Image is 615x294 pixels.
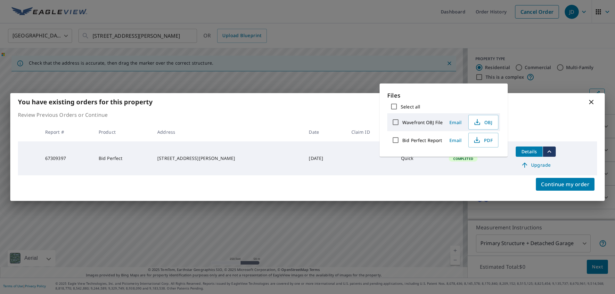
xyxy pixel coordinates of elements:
[536,178,594,191] button: Continue my order
[396,141,444,175] td: Quick
[516,160,556,170] a: Upgrade
[472,118,493,126] span: OBJ
[387,91,500,100] p: Files
[402,137,442,143] label: Bid Perfect Report
[448,137,463,143] span: Email
[304,141,346,175] td: [DATE]
[402,119,443,125] label: Wavefront OBJ File
[468,115,498,130] button: OBJ
[401,104,420,110] label: Select all
[152,123,304,141] th: Address
[516,147,543,157] button: detailsBtn-67309397
[541,180,589,189] span: Continue my order
[40,141,94,175] td: 67309397
[520,161,552,169] span: Upgrade
[94,141,152,175] td: Bid Perfect
[468,133,498,147] button: PDF
[543,147,556,157] button: filesDropdownBtn-67309397
[346,123,396,141] th: Claim ID
[449,156,477,161] span: Completed
[445,135,466,145] button: Email
[40,123,94,141] th: Report #
[94,123,152,141] th: Product
[472,136,493,144] span: PDF
[304,123,346,141] th: Date
[448,119,463,125] span: Email
[520,148,539,155] span: Details
[157,155,299,162] div: [STREET_ADDRESS][PERSON_NAME]
[18,111,597,119] p: Review Previous Orders or Continue
[18,98,152,106] b: You have existing orders for this property
[445,117,466,127] button: Email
